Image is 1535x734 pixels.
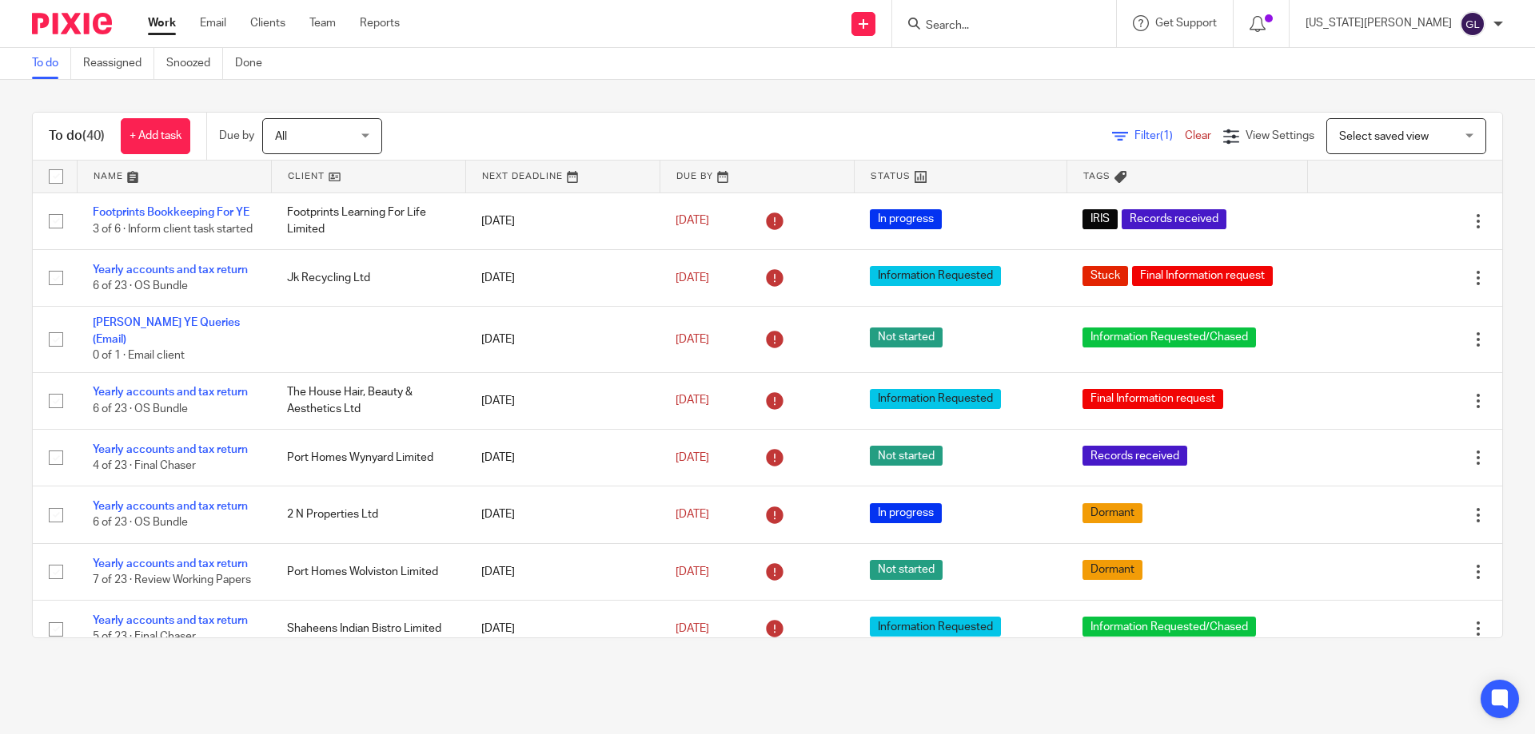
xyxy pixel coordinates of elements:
[465,372,660,429] td: [DATE]
[219,128,254,144] p: Due by
[250,15,285,31] a: Clients
[465,486,660,543] td: [DATE]
[83,48,154,79] a: Reassigned
[870,503,942,523] span: In progress
[1082,503,1142,523] span: Dormant
[148,15,176,31] a: Work
[870,617,1001,637] span: Information Requested
[1082,389,1223,409] span: Final Information request
[271,249,465,306] td: Jk Recycling Ltd
[49,128,105,145] h1: To do
[465,543,660,600] td: [DATE]
[360,15,400,31] a: Reports
[676,272,709,284] span: [DATE]
[271,192,465,249] td: Footprints Learning For Life Limited
[93,264,248,276] a: Yearly accounts and tax return
[676,452,709,463] span: [DATE]
[1460,11,1485,37] img: svg%3E
[93,501,248,512] a: Yearly accounts and tax return
[93,280,188,292] span: 6 of 23 · OS Bundle
[93,444,248,455] a: Yearly accounts and tax return
[271,429,465,486] td: Port Homes Wynyard Limited
[1155,18,1217,29] span: Get Support
[870,446,943,466] span: Not started
[1082,327,1256,347] span: Information Requested/Chased
[82,129,105,142] span: (40)
[271,372,465,429] td: The House Hair, Beauty & Aesthetics Ltd
[1082,266,1128,286] span: Stuck
[93,615,248,626] a: Yearly accounts and tax return
[200,15,226,31] a: Email
[676,395,709,407] span: [DATE]
[1082,560,1142,580] span: Dormant
[1246,130,1314,141] span: View Settings
[1134,130,1185,141] span: Filter
[1185,130,1211,141] a: Clear
[465,429,660,486] td: [DATE]
[93,387,248,398] a: Yearly accounts and tax return
[93,632,196,643] span: 5 of 23 · Final Chaser
[93,403,188,415] span: 6 of 23 · OS Bundle
[1339,131,1429,142] span: Select saved view
[1082,209,1118,229] span: IRIS
[676,216,709,227] span: [DATE]
[271,543,465,600] td: Port Homes Wolviston Limited
[1082,446,1187,466] span: Records received
[235,48,274,79] a: Done
[1132,266,1273,286] span: Final Information request
[676,566,709,577] span: [DATE]
[166,48,223,79] a: Snoozed
[275,131,287,142] span: All
[309,15,336,31] a: Team
[676,334,709,345] span: [DATE]
[1306,15,1452,31] p: [US_STATE][PERSON_NAME]
[924,19,1068,34] input: Search
[676,509,709,520] span: [DATE]
[271,486,465,543] td: 2 N Properties Ltd
[465,192,660,249] td: [DATE]
[1083,172,1110,181] span: Tags
[1122,209,1226,229] span: Records received
[93,574,251,585] span: 7 of 23 · Review Working Papers
[1160,130,1173,141] span: (1)
[93,224,253,235] span: 3 of 6 · Inform client task started
[93,518,188,529] span: 6 of 23 · OS Bundle
[121,118,190,154] a: + Add task
[271,601,465,657] td: Shaheens Indian Bistro Limited
[465,307,660,372] td: [DATE]
[870,327,943,347] span: Not started
[676,623,709,634] span: [DATE]
[93,207,249,218] a: Footprints Bookkeeping For YE
[870,266,1001,286] span: Information Requested
[465,601,660,657] td: [DATE]
[93,460,196,471] span: 4 of 23 · Final Chaser
[32,13,112,34] img: Pixie
[93,350,185,361] span: 0 of 1 · Email client
[93,558,248,569] a: Yearly accounts and tax return
[93,317,240,344] a: [PERSON_NAME] YE Queries (Email)
[465,249,660,306] td: [DATE]
[32,48,71,79] a: To do
[870,560,943,580] span: Not started
[870,389,1001,409] span: Information Requested
[1082,617,1256,637] span: Information Requested/Chased
[870,209,942,229] span: In progress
